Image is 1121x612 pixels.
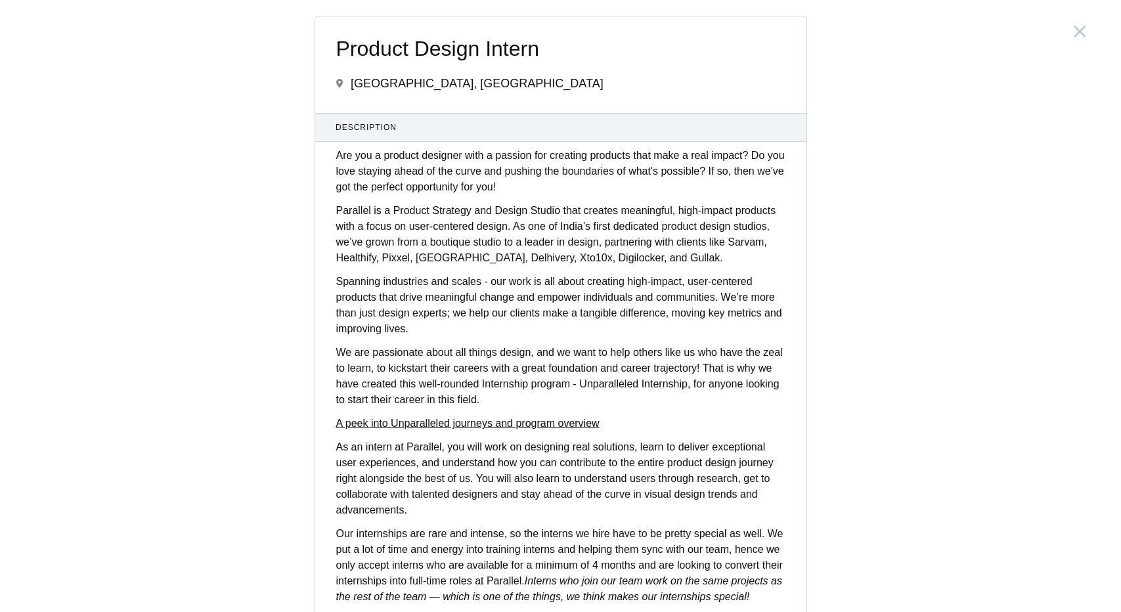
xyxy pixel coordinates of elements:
[336,121,785,133] span: Description
[336,439,785,518] p: As an intern at Parallel, you will work on designing real solutions, learn to deliver exceptional...
[336,575,782,602] em: Interns who join our team work on the same projects as the rest of the team — which is one of the...
[336,345,785,408] p: We are passionate about all things design, and we want to help others like us who have the zeal t...
[351,77,604,90] span: [GEOGRAPHIC_DATA], [GEOGRAPHIC_DATA]
[336,274,785,337] p: Spanning industries and scales - our work is all about creating high-impact, user-centered produc...
[477,394,479,405] strong: .
[336,148,785,195] p: Are you a product designer with a passion for creating products that make a real impact? Do you l...
[336,37,785,60] span: Product Design Intern
[336,203,785,266] p: Parallel is a Product Strategy and Design Studio that creates meaningful, high-impact products wi...
[336,418,600,429] a: A peek into Unparalleled journeys and program overview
